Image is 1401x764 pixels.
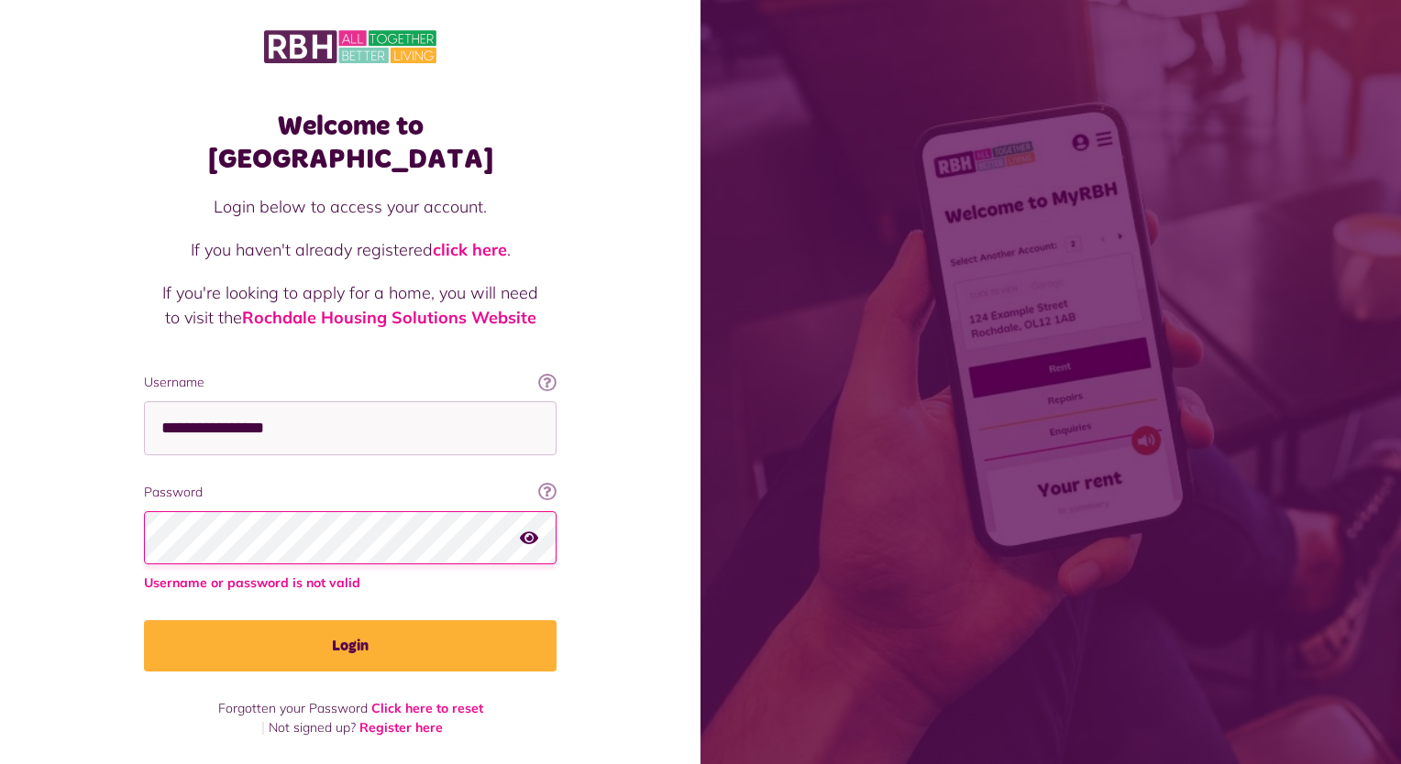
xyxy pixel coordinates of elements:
[371,700,483,716] a: Click here to reset
[162,280,538,330] p: If you're looking to apply for a home, you will need to visit the
[433,239,507,260] a: click here
[359,719,443,736] a: Register here
[269,719,356,736] span: Not signed up?
[144,483,557,502] label: Password
[144,620,557,671] button: Login
[162,237,538,262] p: If you haven't already registered .
[162,194,538,219] p: Login below to access your account.
[264,27,436,66] img: MyRBH
[242,307,536,328] a: Rochdale Housing Solutions Website
[144,110,557,176] h1: Welcome to [GEOGRAPHIC_DATA]
[144,373,557,392] label: Username
[144,573,557,593] span: Username or password is not valid
[218,700,368,716] span: Forgotten your Password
